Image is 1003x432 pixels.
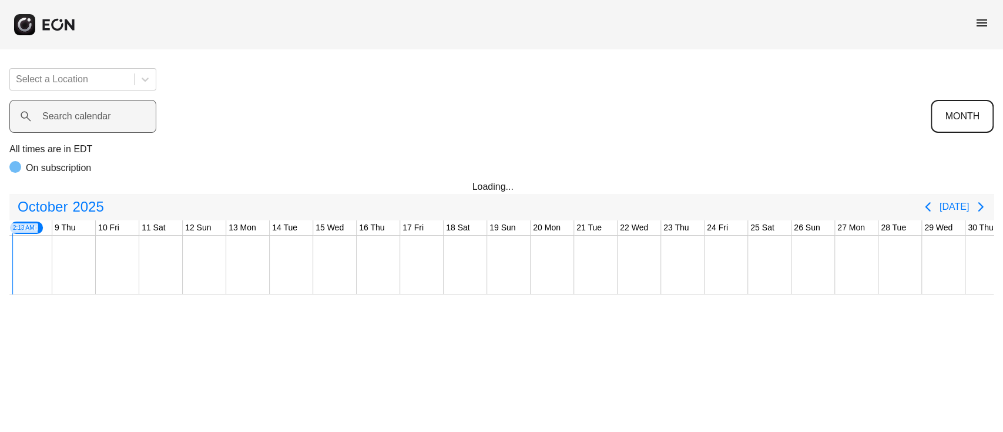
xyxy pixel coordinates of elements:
div: 17 Fri [400,220,426,235]
div: 19 Sun [487,220,518,235]
div: 26 Sun [791,220,822,235]
div: 8 Wed [9,220,44,235]
div: 12 Sun [183,220,213,235]
span: 2025 [70,195,106,219]
div: 24 Fri [705,220,730,235]
div: 9 Thu [52,220,78,235]
button: MONTH [931,100,994,133]
div: 16 Thu [357,220,387,235]
div: 23 Thu [661,220,691,235]
div: 20 Mon [531,220,563,235]
button: Next page [969,195,992,219]
button: Previous page [916,195,940,219]
p: All times are in EDT [9,142,994,156]
p: On subscription [26,161,91,175]
span: menu [975,16,989,30]
div: 15 Wed [313,220,346,235]
button: October2025 [11,195,111,219]
button: [DATE] [940,196,969,217]
div: 22 Wed [618,220,650,235]
div: Loading... [472,180,531,194]
div: 10 Fri [96,220,122,235]
div: 27 Mon [835,220,867,235]
div: 13 Mon [226,220,259,235]
div: 14 Tue [270,220,300,235]
div: 25 Sat [748,220,776,235]
label: Search calendar [42,109,111,123]
div: 21 Tue [574,220,604,235]
div: 29 Wed [922,220,955,235]
div: 11 Sat [139,220,167,235]
div: 28 Tue [878,220,908,235]
span: October [15,195,70,219]
div: 18 Sat [444,220,472,235]
div: 30 Thu [965,220,995,235]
